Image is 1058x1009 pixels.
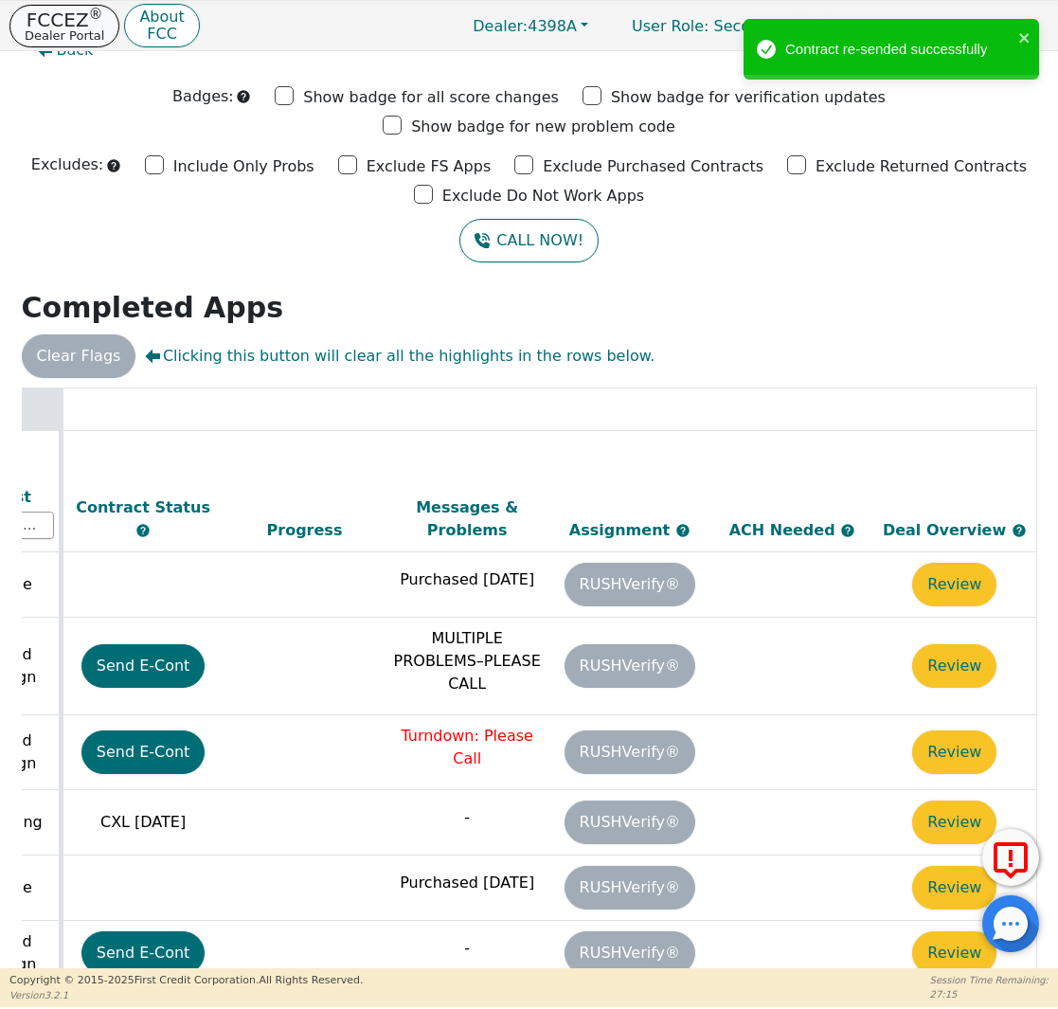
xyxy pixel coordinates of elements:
p: Exclude FS Apps [367,155,492,178]
p: Purchased [DATE] [390,568,544,591]
span: User Role : [632,17,708,35]
button: Review [912,644,996,688]
p: Badges: [172,85,234,108]
div: Contract re-sended successfully [785,39,1013,61]
p: FCC [139,27,184,42]
td: CXL [DATE] [61,789,224,855]
button: Send E-Cont [81,931,206,975]
div: Progress [228,519,382,542]
button: Dealer:4398A [453,11,608,41]
p: Exclude Do Not Work Apps [442,185,644,207]
button: CALL NOW! [459,219,599,262]
p: Secondary [613,8,813,45]
p: Show badge for verification updates [611,86,886,109]
span: 4398A [473,17,577,35]
p: Exclude Returned Contracts [816,155,1027,178]
p: Dealer Portal [25,29,104,42]
strong: Completed Apps [22,291,284,324]
p: 27:15 [930,987,1049,1001]
p: Copyright © 2015- 2025 First Credit Corporation. [9,973,363,989]
button: Send E-Cont [81,730,206,774]
p: Show badge for all score changes [303,86,559,109]
button: Review [912,931,996,975]
a: User Role: Secondary [613,8,813,45]
p: - [390,937,544,960]
p: Exclude Purchased Contracts [543,155,763,178]
button: Review [912,866,996,910]
span: All Rights Reserved. [259,974,363,986]
p: Excludes: [31,153,103,176]
button: Review [912,801,996,844]
span: Dealer: [473,17,528,35]
span: Clicking this button will clear all the highlights in the rows below. [145,345,655,368]
p: Version 3.2.1 [9,988,363,1002]
span: Contract Status [76,498,210,516]
p: Purchased [DATE] [390,872,544,894]
p: - [390,806,544,829]
p: About [139,9,184,25]
button: Report Error to FCC [982,829,1039,886]
span: ACH Needed [729,521,841,539]
button: AboutFCC [124,4,199,48]
p: MULTIPLE PROBLEMS–PLEASE CALL [390,627,544,695]
span: Assignment [569,521,675,539]
button: Review [912,563,996,606]
p: Show badge for new problem code [411,116,675,138]
p: Turndown: Please Call [390,725,544,770]
button: close [1018,27,1031,48]
button: Review [912,730,996,774]
button: Send E-Cont [81,644,206,688]
sup: ® [89,6,103,23]
p: Session Time Remaining: [930,973,1049,987]
button: FCCEZ®Dealer Portal [9,5,119,47]
button: 4398A:[PERSON_NAME] [817,11,1049,41]
p: FCCEZ [25,10,104,29]
span: Deal Overview [883,521,1027,539]
div: Messages & Problems [390,496,544,542]
p: Include Only Probs [173,155,314,178]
